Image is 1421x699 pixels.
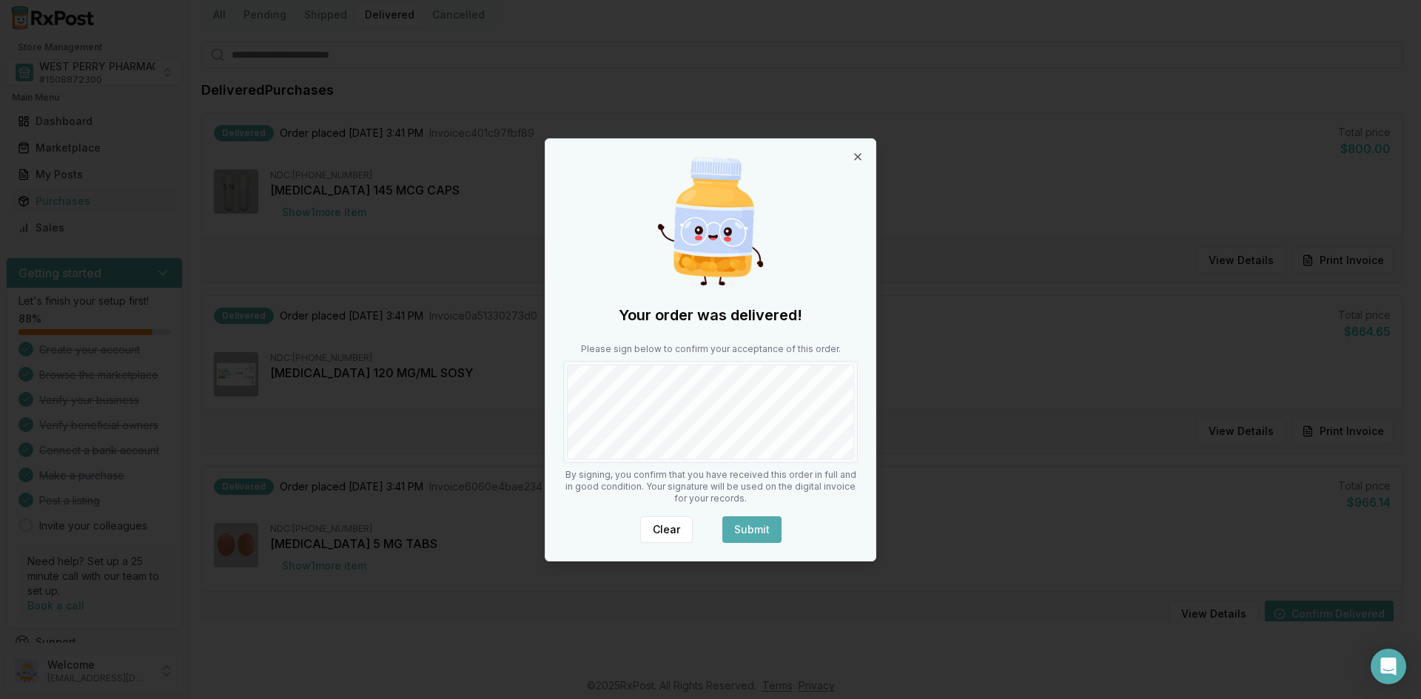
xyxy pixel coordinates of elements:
img: Happy Pill Bottle [639,151,782,293]
h2: Your order was delivered! [563,305,858,325]
button: Submit [722,516,782,543]
p: By signing, you confirm that you have received this order in full and in good condition. Your sig... [563,469,858,504]
button: Clear [640,516,693,543]
p: Please sign below to confirm your acceptance of this order. [563,343,858,355]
